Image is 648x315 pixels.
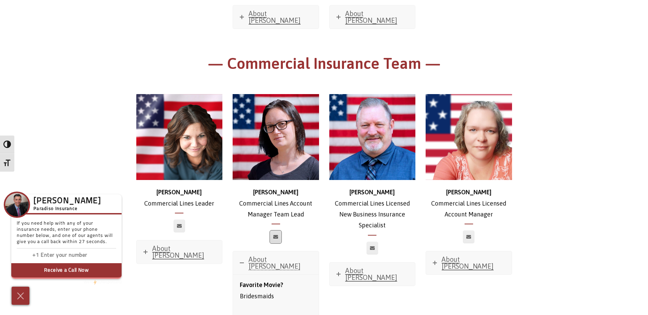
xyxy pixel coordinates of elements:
[15,290,26,301] img: Cross icon
[41,251,109,260] input: Enter phone number
[426,187,512,220] p: Commercial Lines Licensed Account Manager
[94,280,97,285] img: Powered by icon
[329,94,416,180] img: ross
[240,280,312,302] p: Bridesmaids
[33,205,101,213] h5: Paradiso Insurance
[330,262,415,286] a: About [PERSON_NAME]
[345,267,397,281] span: About [PERSON_NAME]
[136,54,512,77] h1: — Commercial Insurance Team —
[233,187,319,220] p: Commercial Lines Account Manager Team Lead
[345,10,397,24] span: About [PERSON_NAME]
[233,94,319,180] img: Jessica (1)
[33,198,101,205] h3: [PERSON_NAME]
[233,251,319,274] a: About [PERSON_NAME]
[20,251,41,260] input: Enter country code
[442,255,494,270] span: About [PERSON_NAME]
[249,255,301,270] span: About [PERSON_NAME]
[136,94,223,180] img: Stephanie_500x500
[426,94,512,180] img: d30fe02f-70d5-4880-bc87-19dbce6882f2
[156,189,202,196] strong: [PERSON_NAME]
[233,5,319,29] a: About [PERSON_NAME]
[137,240,222,264] a: About [PERSON_NAME]
[249,10,301,24] span: About [PERSON_NAME]
[136,187,223,209] p: Commercial Lines Leader
[426,251,512,274] a: About [PERSON_NAME]
[5,193,29,216] img: Company Icon
[84,280,101,284] span: We're by
[11,263,122,279] button: Receive a Call Now
[349,189,395,196] strong: [PERSON_NAME]
[253,189,299,196] strong: [PERSON_NAME]
[152,244,204,259] span: About [PERSON_NAME]
[446,189,492,196] strong: [PERSON_NAME]
[17,221,116,249] p: If you need help with any of your insurance needs, enter your phone number below, and one of our ...
[240,281,283,288] strong: Favorite Movie?
[329,187,416,231] p: Commercial Lines Licensed New Business Insurance Specialist
[84,280,122,284] a: We'rePowered by iconbyResponseiQ
[330,5,415,29] a: About [PERSON_NAME]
